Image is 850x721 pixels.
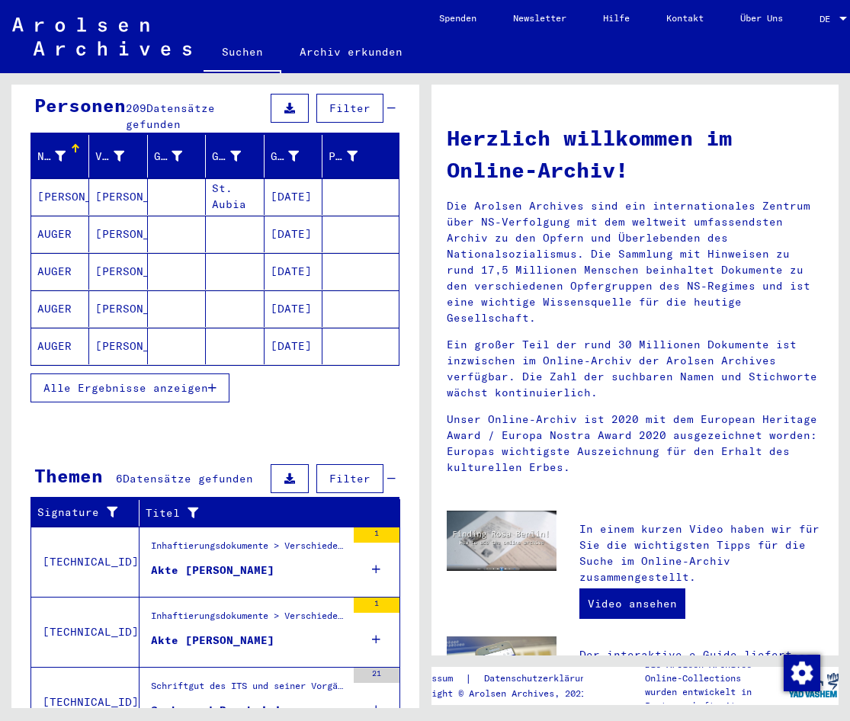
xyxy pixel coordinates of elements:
[783,654,820,691] div: Zustimmung ändern
[146,505,362,521] div: Titel
[123,472,253,485] span: Datensätze gefunden
[645,685,787,713] p: wurden entwickelt in Partnerschaft mit
[151,703,346,719] div: Such- und Bescheinigungsvorgang Nr. 1.155.584 für [PERSON_NAME] geboren [DEMOGRAPHIC_DATA]
[34,91,126,119] div: Personen
[34,462,103,489] div: Themen
[447,337,824,401] p: Ein großer Teil der rund 30 Millionen Dokumente ist inzwischen im Online-Archiv der Arolsen Archi...
[329,149,357,165] div: Prisoner #
[472,671,609,687] a: Datenschutzerklärung
[206,135,264,178] mat-header-cell: Geburt‏
[116,472,123,485] span: 6
[31,527,140,597] td: [TECHNICAL_ID]
[265,328,322,364] mat-cell: [DATE]
[31,328,89,364] mat-cell: AUGER
[405,687,609,700] p: Copyright © Arolsen Archives, 2021
[151,679,346,700] div: Schriftgut des ITS und seiner Vorgänger > Bearbeitung von Anfragen > Fallbezogene [MEDICAL_DATA] ...
[89,216,147,252] mat-cell: [PERSON_NAME]
[89,253,147,290] mat-cell: [PERSON_NAME]
[95,149,123,165] div: Vorname
[31,290,89,327] mat-cell: AUGER
[645,658,787,685] p: Die Arolsen Archives Online-Collections
[31,135,89,178] mat-header-cell: Nachname
[126,101,146,115] span: 209
[89,290,147,327] mat-cell: [PERSON_NAME]
[30,373,229,402] button: Alle Ergebnisse anzeigen
[820,14,836,24] span: DE
[154,149,182,165] div: Geburtsname
[154,144,205,168] div: Geburtsname
[265,135,322,178] mat-header-cell: Geburtsdatum
[151,562,274,578] div: Akte [PERSON_NAME]
[37,501,139,525] div: Signature
[146,501,381,525] div: Titel
[579,588,685,619] a: Video ansehen
[95,144,146,168] div: Vorname
[43,381,208,395] span: Alle Ergebnisse anzeigen
[354,527,399,543] div: 1
[329,144,380,168] div: Prisoner #
[316,464,383,493] button: Filter
[405,671,609,687] div: |
[31,597,140,667] td: [TECHNICAL_ID]
[31,253,89,290] mat-cell: AUGER
[31,178,89,215] mat-cell: [PERSON_NAME]
[329,472,370,485] span: Filter
[354,668,399,683] div: 21
[447,412,824,476] p: Unser Online-Archiv ist 2020 mit dem European Heritage Award / Europa Nostra Award 2020 ausgezeic...
[405,671,465,687] a: Impressum
[212,149,240,165] div: Geburt‏
[265,253,322,290] mat-cell: [DATE]
[151,539,346,560] div: Inhaftierungsdokumente > Verschiedenes > Gefängnisse > Listenmaterial Gruppe P.P. > [GEOGRAPHIC_D...
[89,328,147,364] mat-cell: [PERSON_NAME]
[204,34,281,73] a: Suchen
[447,636,557,710] img: eguide.jpg
[329,101,370,115] span: Filter
[322,135,398,178] mat-header-cell: Prisoner #
[316,94,383,123] button: Filter
[447,122,824,186] h1: Herzlich willkommen im Online-Archiv!
[579,521,823,585] p: In einem kurzen Video haben wir für Sie die wichtigsten Tipps für die Suche im Online-Archiv zusa...
[31,216,89,252] mat-cell: AUGER
[271,149,299,165] div: Geburtsdatum
[212,144,263,168] div: Geburt‏
[37,149,66,165] div: Nachname
[281,34,421,70] a: Archiv erkunden
[37,144,88,168] div: Nachname
[12,18,191,56] img: Arolsen_neg.svg
[151,609,346,630] div: Inhaftierungsdokumente > Verschiedenes > Gefängnisse > Listenmaterial Gruppe P.P. > [GEOGRAPHIC_D...
[784,655,820,691] img: Zustimmung ändern
[151,633,274,649] div: Akte [PERSON_NAME]
[265,178,322,215] mat-cell: [DATE]
[89,135,147,178] mat-header-cell: Vorname
[148,135,206,178] mat-header-cell: Geburtsname
[37,505,120,521] div: Signature
[447,511,557,571] img: video.jpg
[354,598,399,613] div: 1
[271,144,322,168] div: Geburtsdatum
[265,290,322,327] mat-cell: [DATE]
[265,216,322,252] mat-cell: [DATE]
[126,101,215,131] span: Datensätze gefunden
[447,198,824,326] p: Die Arolsen Archives sind ein internationales Zentrum über NS-Verfolgung mit dem weltweit umfasse...
[89,178,147,215] mat-cell: [PERSON_NAME]
[206,178,264,215] mat-cell: St. Aubia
